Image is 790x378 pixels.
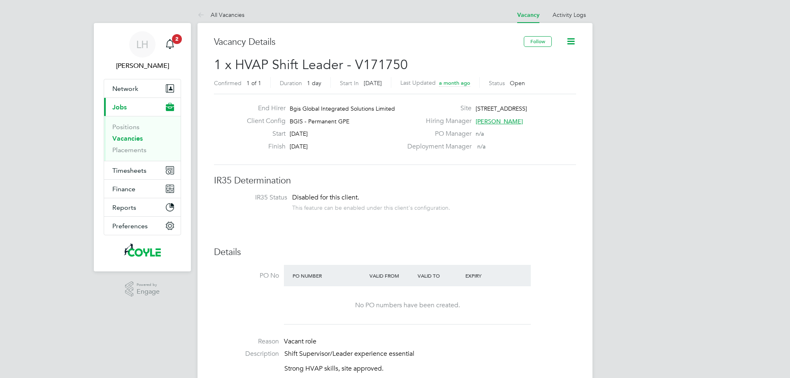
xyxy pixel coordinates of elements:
label: Start [240,130,286,138]
p: Strong HVAP skills, site approved. [284,364,576,373]
div: PO Number [290,268,367,283]
span: 2 [172,34,182,44]
nav: Main navigation [94,23,191,271]
span: 1 day [307,79,321,87]
div: This feature can be enabled under this client's configuration. [292,202,450,211]
label: PO No [214,271,279,280]
label: Last Updated [400,79,436,86]
span: Vacant role [284,337,316,346]
a: Go to home page [104,243,181,257]
a: Vacancies [112,135,143,142]
img: coyles-logo-retina.png [124,243,160,257]
a: LH[PERSON_NAME] [104,31,181,71]
div: Expiry [463,268,511,283]
label: Deployment Manager [402,142,472,151]
button: Network [104,79,181,97]
label: End Hirer [240,104,286,113]
a: Placements [112,146,146,154]
p: Shift Supervisor/Leader experience essential [284,350,576,358]
h3: Vacancy Details [214,36,524,48]
label: Finish [240,142,286,151]
span: Powered by [137,281,160,288]
span: Network [112,85,138,93]
span: Preferences [112,222,148,230]
span: n/a [476,130,484,137]
span: Reports [112,204,136,211]
button: Follow [524,36,552,47]
label: Status [489,79,505,87]
label: Confirmed [214,79,242,87]
button: Jobs [104,98,181,116]
span: a month ago [439,79,470,86]
span: [STREET_ADDRESS] [476,105,527,112]
span: [DATE] [290,130,308,137]
span: Engage [137,288,160,295]
span: Disabled for this client. [292,193,359,202]
span: Jobs [112,103,127,111]
span: LH [136,39,149,50]
span: [DATE] [364,79,382,87]
label: Description [214,350,279,358]
div: Jobs [104,116,181,161]
h3: IR35 Determination [214,175,576,187]
span: [PERSON_NAME] [476,118,523,125]
label: Start In [340,79,359,87]
label: Site [402,104,472,113]
a: Activity Logs [553,11,586,19]
button: Reports [104,198,181,216]
span: 1 x HVAP Shift Leader - V171750 [214,57,408,73]
a: All Vacancies [197,11,244,19]
label: Client Config [240,117,286,125]
label: PO Manager [402,130,472,138]
div: Valid To [416,268,464,283]
button: Timesheets [104,161,181,179]
label: IR35 Status [222,193,287,202]
label: Hiring Manager [402,117,472,125]
span: 1 of 1 [246,79,261,87]
a: Vacancy [517,12,539,19]
span: Liam Hargate [104,61,181,71]
span: [DATE] [290,143,308,150]
span: Timesheets [112,167,146,174]
a: Positions [112,123,139,131]
a: Powered byEngage [125,281,160,297]
span: BGIS - Permanent GPE [290,118,349,125]
label: Reason [214,337,279,346]
button: Preferences [104,217,181,235]
span: Finance [112,185,135,193]
span: Bgis Global Integrated Solutions Limited [290,105,395,112]
label: Duration [280,79,302,87]
div: Valid From [367,268,416,283]
a: 2 [162,31,178,58]
span: n/a [477,143,486,150]
span: Open [510,79,525,87]
div: No PO numbers have been created. [292,301,523,310]
button: Finance [104,180,181,198]
h3: Details [214,246,576,258]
